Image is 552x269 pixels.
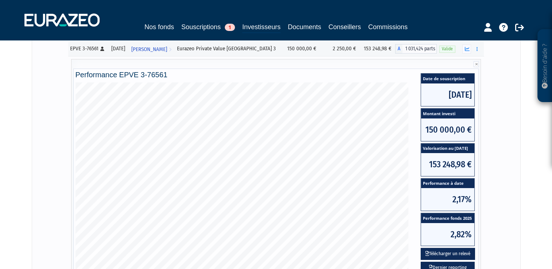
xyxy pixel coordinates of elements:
span: 1 031,424 parts [402,44,437,54]
img: 1732889491-logotype_eurazeo_blanc_rvb.png [24,13,100,27]
a: Commissions [368,22,408,32]
span: 1 [225,24,235,31]
span: [PERSON_NAME] [131,43,167,56]
span: 153 248,98 € [421,153,474,176]
span: Valorisation au [DATE] [421,144,474,153]
span: Performance à date [421,179,474,188]
h4: Performance EPVE 3-76561 [76,71,477,79]
span: 150 000,00 € [421,118,474,141]
span: Performance fonds 2025 [421,213,474,223]
td: 153 248,98 € [360,42,395,56]
td: 2 250,00 € [320,42,360,56]
div: EPVE 3-76561 [70,45,106,52]
a: Nos fonds [144,22,174,32]
button: Télécharger un relevé [421,248,475,260]
a: [PERSON_NAME] [128,42,174,56]
a: Investisseurs [242,22,281,33]
a: Conseillers [328,22,361,32]
span: [DATE] [421,83,474,106]
div: A - Eurazeo Private Value Europe 3 [395,44,437,54]
span: 2,17% [421,188,474,211]
span: Date de souscription [421,74,474,83]
i: [Français] Personne physique [100,47,104,51]
div: [DATE] [111,45,126,52]
span: 2,82% [421,223,474,246]
span: Montant investi [421,109,474,118]
i: Voir l'investisseur [169,43,171,56]
span: A [395,44,402,54]
a: Souscriptions1 [181,22,235,32]
td: 150 000,00 € [283,42,320,56]
a: Documents [288,22,321,32]
p: Besoin d'aide ? [541,33,549,99]
span: Valide [439,46,455,52]
div: Eurazeo Private Value [GEOGRAPHIC_DATA] 3 [177,45,281,52]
